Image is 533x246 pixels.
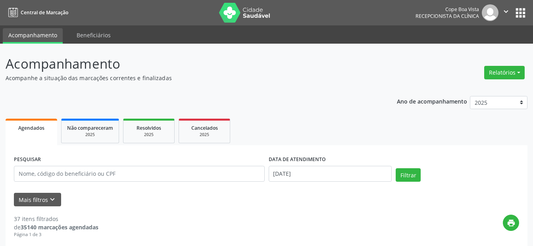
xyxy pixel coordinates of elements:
div: 2025 [185,132,224,138]
button: Mais filtroskeyboard_arrow_down [14,193,61,207]
strong: 35140 marcações agendadas [21,223,98,231]
div: 2025 [129,132,169,138]
a: Beneficiários [71,28,116,42]
p: Ano de acompanhamento [397,96,467,106]
span: Central de Marcação [21,9,68,16]
button: print [503,215,519,231]
input: Nome, código do beneficiário ou CPF [14,166,265,182]
button: Relatórios [484,66,525,79]
span: Agendados [18,125,44,131]
div: Cope Boa Vista [416,6,479,13]
div: de [14,223,98,231]
div: Página 1 de 3 [14,231,98,238]
a: Central de Marcação [6,6,68,19]
p: Acompanhe a situação das marcações correntes e finalizadas [6,74,371,82]
div: 2025 [67,132,113,138]
img: img [482,4,498,21]
span: Cancelados [191,125,218,131]
i:  [502,7,510,16]
div: 37 itens filtrados [14,215,98,223]
a: Acompanhamento [3,28,63,44]
span: Recepcionista da clínica [416,13,479,19]
input: Selecione um intervalo [269,166,392,182]
button: Filtrar [396,168,421,182]
button:  [498,4,514,21]
button: apps [514,6,527,20]
p: Acompanhamento [6,54,371,74]
i: print [507,219,516,227]
span: Resolvidos [137,125,161,131]
label: DATA DE ATENDIMENTO [269,154,326,166]
i: keyboard_arrow_down [48,195,57,204]
span: Não compareceram [67,125,113,131]
label: PESQUISAR [14,154,41,166]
